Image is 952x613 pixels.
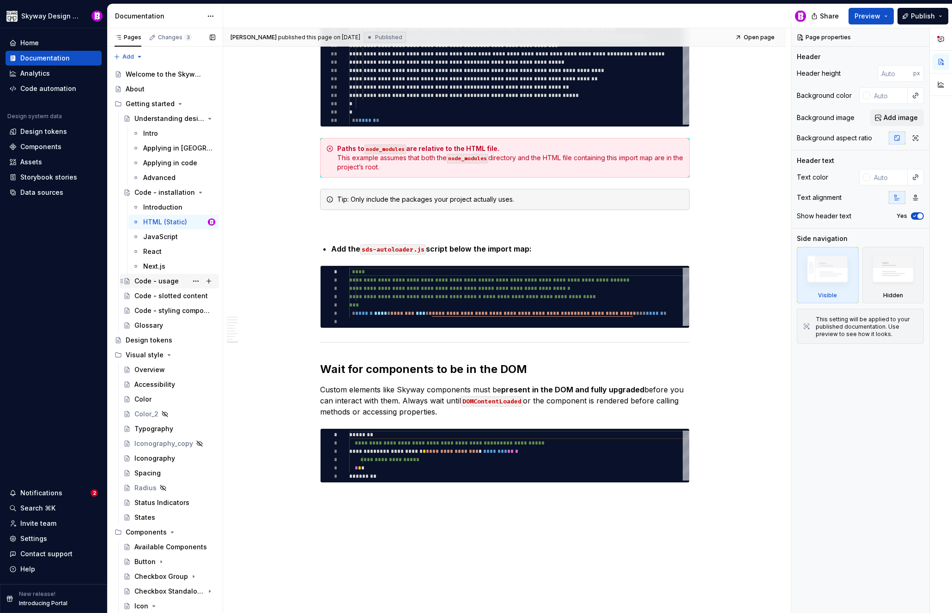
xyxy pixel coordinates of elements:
label: Yes [897,212,907,220]
div: React [143,247,162,256]
div: Typography [134,424,173,433]
div: Contact support [20,549,73,559]
a: Glossary [120,318,219,333]
a: Code - installation [120,185,219,200]
button: Help [6,562,102,577]
div: Skyway Design System [21,12,80,21]
span: [PERSON_NAME] [230,34,277,41]
code: node_modules [364,144,406,154]
div: Components [20,142,61,151]
div: Notifications [20,488,62,498]
img: 7d2f9795-fa08-4624-9490-5a3f7218a56a.png [6,11,18,22]
a: Available Components [120,540,219,554]
div: Invite team [20,519,56,528]
a: Applying in code [128,156,219,170]
a: Checkbox Standalone [120,584,219,599]
a: About [111,82,219,96]
a: Radius [120,481,219,495]
div: Icon [134,601,148,611]
img: Bobby Davis [795,11,806,22]
div: Next.js [143,262,165,271]
div: Status Indicators [134,498,189,507]
div: Text alignment [797,193,842,202]
strong: are relative to the HTML file. [406,144,499,152]
a: Accessibility [120,377,219,392]
a: Applying in [GEOGRAPHIC_DATA] [128,141,219,156]
p: New release! [19,590,55,598]
div: Components [126,528,167,537]
div: Changes [158,34,192,41]
a: Code - usage [120,274,219,288]
a: Assets [6,155,102,169]
a: Iconography_copy [120,436,219,451]
div: Visual style [111,348,219,362]
a: JavaScript [128,229,219,244]
div: Color [134,395,152,404]
span: Preview [855,12,880,21]
div: Code - slotted content [134,291,208,300]
button: Add image [870,109,924,126]
button: Search ⌘K [6,501,102,516]
div: Assets [20,157,42,167]
div: JavaScript [143,232,178,241]
div: Design tokens [126,336,172,345]
a: Welcome to the Skyway Design System! [111,67,219,82]
div: About [126,84,145,94]
div: Applying in [GEOGRAPHIC_DATA] [143,144,213,153]
a: Settings [6,531,102,546]
strong: script below the import map: [426,244,532,253]
div: Data sources [20,188,63,197]
div: Storybook stories [20,173,77,182]
input: Auto [870,169,908,186]
code: DOMContentLoaded [461,396,523,407]
a: Color_2 [120,407,219,421]
code: node_modules [447,154,488,163]
button: Publish [897,8,948,24]
div: Header height [797,69,841,78]
div: Documentation [115,12,202,21]
a: Design tokens [111,333,219,348]
a: Storybook stories [6,170,102,185]
a: Color [120,392,219,407]
span: Add [122,53,134,60]
span: Add image [884,113,918,122]
button: Add [111,50,146,63]
div: Header text [797,156,834,165]
button: Notifications2 [6,486,102,500]
span: Publish [911,12,935,21]
a: Components [6,139,102,154]
a: Spacing [120,466,219,481]
div: Welcome to the Skyway Design System! [126,70,202,79]
div: Iconography_copy [134,439,193,448]
div: Header [797,52,820,61]
div: Code - usage [134,276,179,286]
div: Accessibility [134,380,175,389]
a: Iconography [120,451,219,466]
a: Analytics [6,66,102,81]
div: Code - styling components [134,306,211,315]
div: Text color [797,173,828,182]
a: Next.js [128,259,219,274]
div: Iconography [134,454,175,463]
a: Button [120,554,219,569]
a: States [120,510,219,525]
a: Code - slotted content [120,288,219,303]
a: Invite team [6,516,102,531]
div: Getting started [111,96,219,111]
a: Introduction [128,200,219,215]
div: This setting will be applied to your published documentation. Use preview to see how it looks. [816,316,918,338]
div: Components [111,525,219,540]
div: Radius [134,483,157,493]
a: React [128,244,219,259]
div: Color_2 [134,409,158,419]
div: HTML (Static) [143,217,187,227]
a: Home [6,36,102,50]
div: Button [134,557,156,566]
strong: present in the DOM and fully upgraded [501,385,644,394]
input: Auto [878,65,913,82]
div: Settings [20,534,47,543]
span: 3 [184,34,192,41]
span: Share [820,12,839,21]
div: Available Components [134,542,207,552]
div: Pages [115,34,141,41]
